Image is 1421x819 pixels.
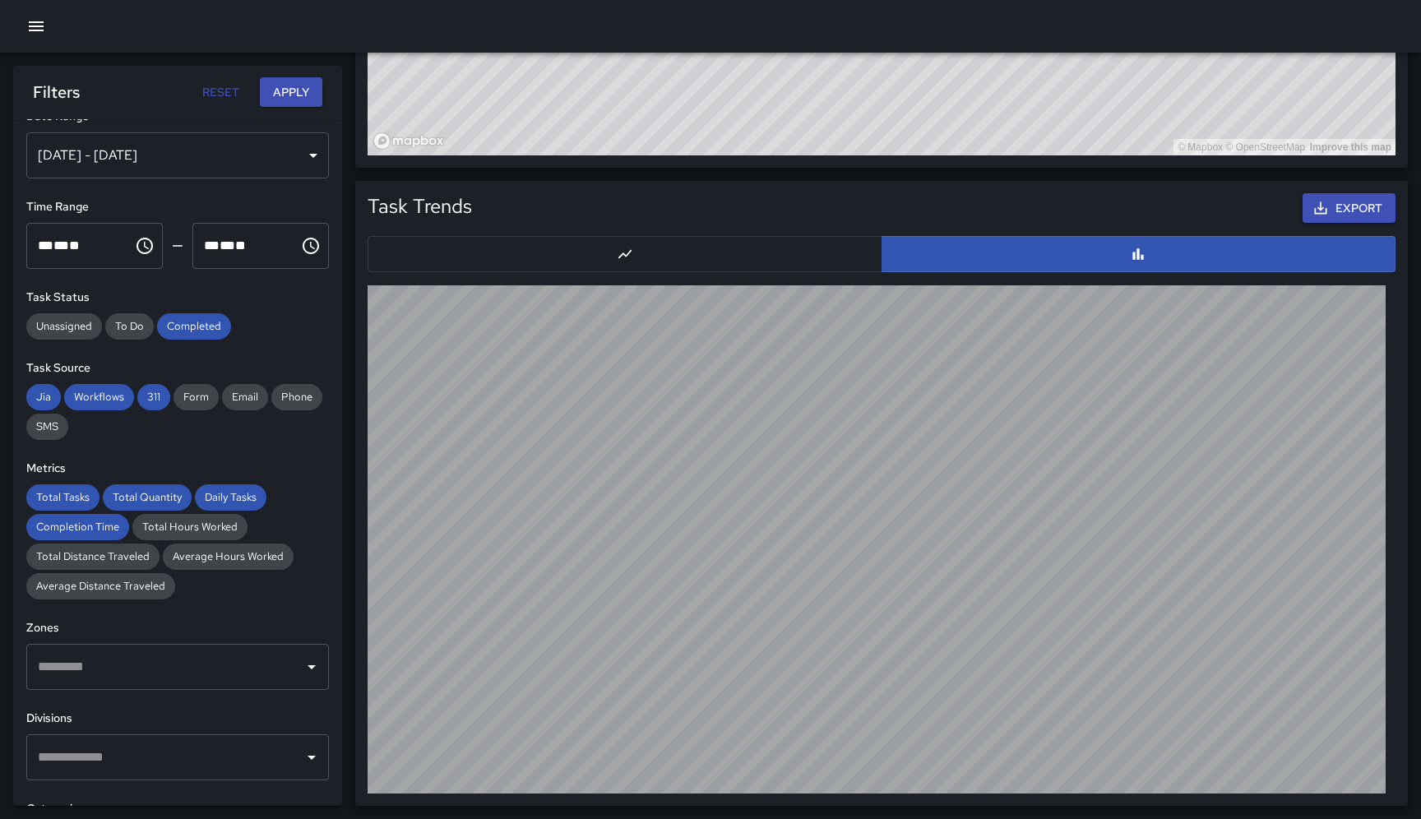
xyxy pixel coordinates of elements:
span: Average Hours Worked [163,548,294,565]
button: Apply [260,77,322,108]
button: Open [300,655,323,678]
div: Daily Tasks [195,484,266,511]
h6: Divisions [26,710,329,728]
svg: Bar Chart [1130,246,1146,262]
button: Line Chart [368,236,882,272]
span: SMS [26,419,68,435]
span: Hours [38,239,53,252]
h6: Task Status [26,289,329,307]
span: Total Hours Worked [132,519,248,535]
button: Choose time, selected time is 11:59 PM [294,229,327,262]
div: To Do [105,313,154,340]
span: Total Tasks [26,489,100,506]
span: Meridiem [235,239,246,252]
div: [DATE] - [DATE] [26,132,329,178]
div: Total Distance Traveled [26,544,160,570]
span: To Do [105,318,154,335]
span: Completion Time [26,519,129,535]
button: Open [300,746,323,769]
svg: Line Chart [617,246,633,262]
span: 311 [137,389,170,405]
span: Total Quantity [103,489,192,506]
h6: Filters [33,79,80,105]
div: Total Hours Worked [132,514,248,540]
h6: Task Source [26,359,329,377]
div: Completion Time [26,514,129,540]
h5: Task Trends [368,193,472,220]
h6: Time Range [26,198,329,216]
span: Minutes [53,239,69,252]
div: Unassigned [26,313,102,340]
span: Daily Tasks [195,489,266,506]
div: Email [222,384,268,410]
button: Reset [194,77,247,108]
div: Form [174,384,219,410]
span: Email [222,389,268,405]
button: Export [1303,193,1396,224]
div: Total Tasks [26,484,100,511]
div: Phone [271,384,322,410]
div: Total Quantity [103,484,192,511]
span: Meridiem [69,239,80,252]
h6: Metrics [26,460,329,478]
span: Phone [271,389,322,405]
div: Average Hours Worked [163,544,294,570]
span: Jia [26,389,61,405]
div: Jia [26,384,61,410]
h6: Zones [26,619,329,637]
button: Choose time, selected time is 12:00 AM [128,229,161,262]
span: Unassigned [26,318,102,335]
h6: Categories [26,800,329,818]
div: Completed [157,313,231,340]
span: Hours [204,239,220,252]
span: Form [174,389,219,405]
span: Total Distance Traveled [26,548,160,565]
div: Workflows [64,384,134,410]
button: Bar Chart [882,236,1396,272]
div: 311 [137,384,170,410]
span: Average Distance Traveled [26,578,175,595]
div: SMS [26,414,68,440]
span: Workflows [64,389,134,405]
div: Average Distance Traveled [26,573,175,599]
span: Completed [157,318,231,335]
span: Minutes [220,239,235,252]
